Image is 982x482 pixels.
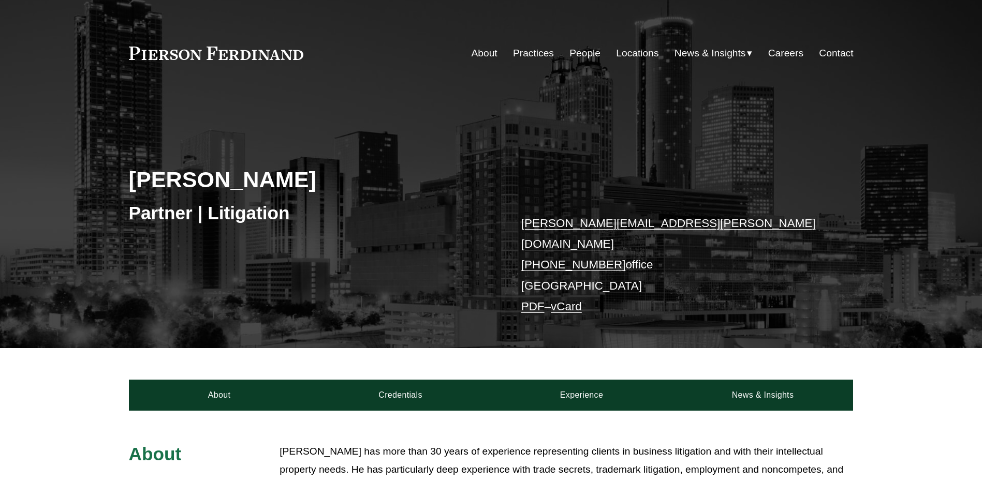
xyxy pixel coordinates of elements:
[521,300,545,313] a: PDF
[129,202,491,224] h3: Partner | Litigation
[819,43,853,63] a: Contact
[491,380,672,411] a: Experience
[472,43,497,63] a: About
[768,43,803,63] a: Careers
[521,258,626,271] a: [PHONE_NUMBER]
[551,300,582,313] a: vCard
[675,44,746,63] span: News & Insights
[513,43,554,63] a: Practices
[569,43,600,63] a: People
[129,444,182,464] span: About
[521,213,823,318] p: office [GEOGRAPHIC_DATA] –
[521,217,816,250] a: [PERSON_NAME][EMAIL_ADDRESS][PERSON_NAME][DOMAIN_NAME]
[310,380,491,411] a: Credentials
[129,166,491,193] h2: [PERSON_NAME]
[672,380,853,411] a: News & Insights
[616,43,658,63] a: Locations
[675,43,753,63] a: folder dropdown
[129,380,310,411] a: About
